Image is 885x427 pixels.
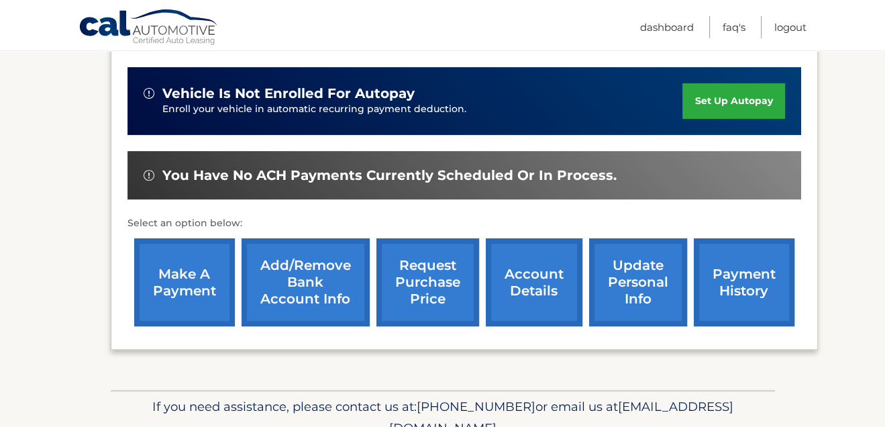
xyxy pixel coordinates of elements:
a: Dashboard [640,16,694,38]
a: set up autopay [682,83,784,119]
a: Add/Remove bank account info [242,238,370,326]
a: FAQ's [723,16,745,38]
a: update personal info [589,238,687,326]
span: You have no ACH payments currently scheduled or in process. [162,167,617,184]
a: Cal Automotive [79,9,219,48]
span: [PHONE_NUMBER] [417,399,535,414]
a: request purchase price [376,238,479,326]
a: account details [486,238,582,326]
a: payment history [694,238,794,326]
a: make a payment [134,238,235,326]
a: Logout [774,16,806,38]
img: alert-white.svg [144,170,154,181]
p: Enroll your vehicle in automatic recurring payment deduction. [162,102,683,117]
img: alert-white.svg [144,88,154,99]
span: vehicle is not enrolled for autopay [162,85,415,102]
p: Select an option below: [127,216,801,232]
